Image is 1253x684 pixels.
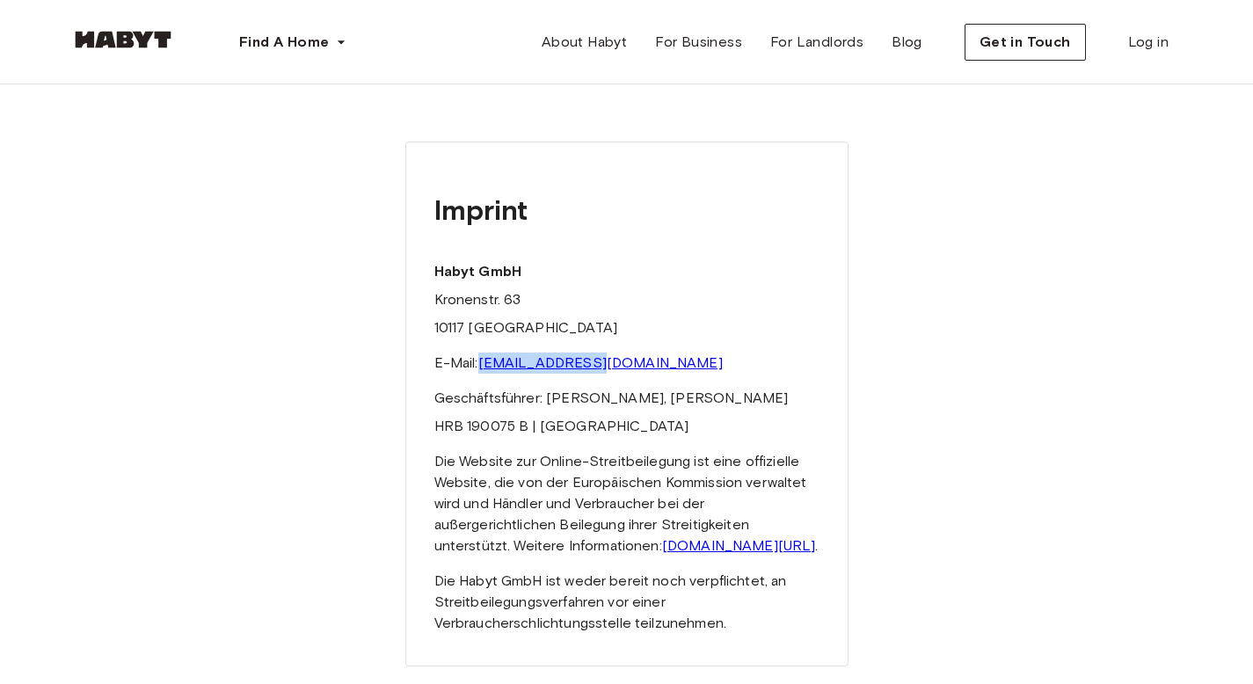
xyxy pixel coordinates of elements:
[70,31,176,48] img: Habyt
[770,32,863,53] span: For Landlords
[641,25,756,60] a: For Business
[892,32,922,53] span: Blog
[528,25,641,60] a: About Habyt
[662,537,816,554] a: [DOMAIN_NAME][URL]
[478,354,723,371] a: [EMAIL_ADDRESS][DOMAIN_NAME]
[239,32,329,53] span: Find A Home
[1128,32,1169,53] span: Log in
[655,32,742,53] span: For Business
[434,451,820,557] p: Die Website zur Online-Streitbeilegung ist eine offizielle Website, die von der Europäischen Komm...
[434,571,820,634] p: Die Habyt GmbH ist weder bereit noch verpflichtet, an Streitbeilegungsverfahren vor einer Verbrau...
[434,193,528,227] strong: Imprint
[980,32,1071,53] span: Get in Touch
[756,25,878,60] a: For Landlords
[434,388,820,409] p: Geschäftsführer: [PERSON_NAME], [PERSON_NAME]
[434,317,820,338] p: 10117 [GEOGRAPHIC_DATA]
[1114,25,1183,60] a: Log in
[225,25,361,60] button: Find A Home
[434,263,522,280] strong: Habyt GmbH
[965,24,1086,61] button: Get in Touch
[542,32,627,53] span: About Habyt
[878,25,936,60] a: Blog
[434,289,820,310] p: Kronenstr. 63
[434,416,820,437] p: HRB 190075 B | [GEOGRAPHIC_DATA]
[434,353,820,374] p: E-Mail:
